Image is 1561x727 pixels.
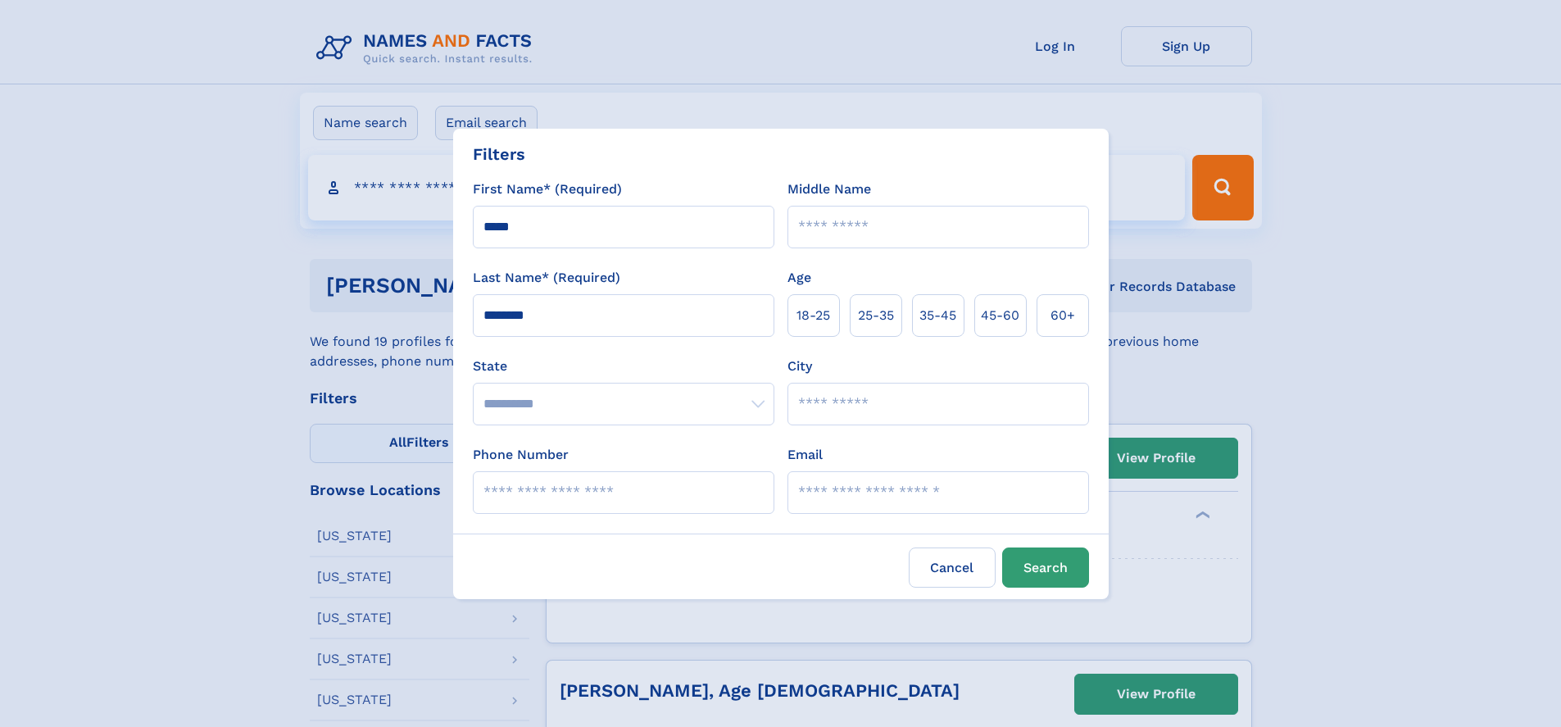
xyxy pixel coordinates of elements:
label: Phone Number [473,445,569,465]
label: Email [787,445,823,465]
label: Cancel [909,548,996,588]
span: 60+ [1050,306,1075,325]
label: Age [787,268,811,288]
span: 18‑25 [796,306,830,325]
label: Middle Name [787,179,871,199]
span: 45‑60 [981,306,1019,325]
label: First Name* (Required) [473,179,622,199]
button: Search [1002,548,1089,588]
label: Last Name* (Required) [473,268,620,288]
span: 35‑45 [919,306,956,325]
div: Filters [473,142,525,166]
label: State [473,357,774,376]
span: 25‑35 [858,306,894,325]
label: City [787,357,812,376]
